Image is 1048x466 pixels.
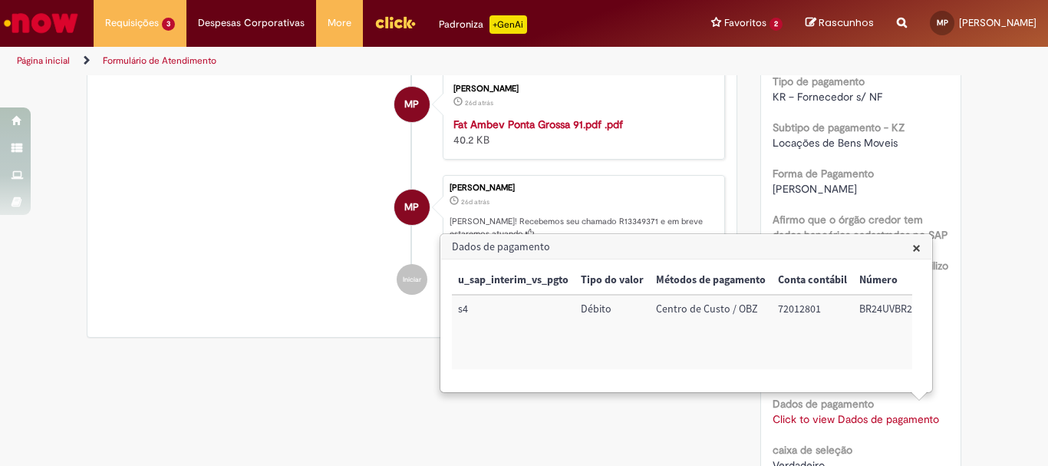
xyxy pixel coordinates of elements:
li: Mayra Cristina Ribeiro Pereira [99,175,725,249]
time: 04/08/2025 09:15:09 [461,197,489,207]
div: [PERSON_NAME] [453,84,709,94]
b: Forma de Pagamento [773,167,874,180]
th: Número [853,266,924,295]
b: Tipo de pagamento [773,74,865,88]
p: [PERSON_NAME]! Recebemos seu chamado R13349371 e em breve estaremos atuando. [450,216,717,240]
td: Número: BR24UVBR26 [853,295,924,369]
button: Close [912,240,921,256]
div: Padroniza [439,15,527,34]
th: Tipo do valor [575,266,650,295]
span: More [328,15,351,31]
b: Subtipo de pagamento - KZ [773,121,905,134]
th: Conta contábil [772,266,853,295]
span: Requisições [105,15,159,31]
div: Dados de pagamento [440,233,933,393]
span: MP [404,86,419,123]
img: click_logo_yellow_360x200.png [374,11,416,34]
span: MP [404,189,419,226]
td: Tipo do valor: Débito [575,295,650,369]
div: Mayra Cristina Ribeiro Pereira [394,87,430,122]
span: MP [937,18,948,28]
a: Fat Ambev Ponta Grossa 91.pdf .pdf [453,117,623,131]
div: [PERSON_NAME] [450,183,717,193]
ul: Trilhas de página [12,47,687,75]
span: 2 [770,18,783,31]
th: Métodos de pagamento [650,266,772,295]
a: Click to view Dados de pagamento [773,412,939,426]
td: Métodos de pagamento: Centro de Custo / OBZ [650,295,772,369]
th: u_sap_interim_vs_pgto [452,266,575,295]
b: Dados de pagamento [773,397,874,411]
time: 04/08/2025 09:15:05 [465,98,493,107]
b: caixa de seleção [773,443,852,457]
span: [PERSON_NAME] [773,182,857,196]
div: 40.2 KB [453,117,709,147]
span: 26d atrás [461,197,489,207]
a: Rascunhos [806,16,874,31]
span: × [912,237,921,258]
div: Mayra Cristina Ribeiro Pereira [394,190,430,225]
span: KR – Fornecedor s/ NF [773,90,882,104]
td: u_sap_interim_vs_pgto: s4 [452,295,575,369]
span: 26d atrás [465,98,493,107]
td: Conta contábil: 72012801 [772,295,853,369]
span: Locações de Bens Moveis [773,136,898,150]
span: [PERSON_NAME] [959,16,1036,29]
h3: Dados de pagamento [441,235,931,259]
a: Formulário de Atendimento [103,55,216,67]
span: Favoritos [724,15,766,31]
p: +GenAi [489,15,527,34]
span: Rascunhos [819,15,874,30]
b: Afirmo que o órgão credor tem dados bancários cadastrados no SAP e que aceita pagamento via depós... [773,213,948,319]
img: ServiceNow [2,8,81,38]
a: Página inicial [17,55,70,67]
span: 3 [162,18,175,31]
span: Despesas Corporativas [198,15,305,31]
